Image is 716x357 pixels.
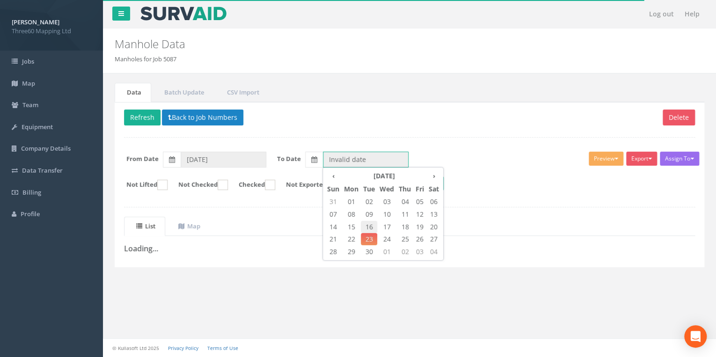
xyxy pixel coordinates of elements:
span: 03 [413,246,426,258]
uib-tab-heading: Map [178,222,200,230]
a: Map [166,217,210,236]
span: Jobs [22,57,34,66]
span: 01 [377,246,396,258]
span: 09 [361,208,377,220]
a: Privacy Policy [168,345,198,351]
label: Not Checked [169,180,228,190]
label: Not Lifted [117,180,168,190]
label: Not Exported [277,180,337,190]
label: Checked [229,180,275,190]
span: 06 [426,196,441,208]
span: 01 [342,196,361,208]
span: Data Transfer [22,166,63,175]
span: 02 [396,246,413,258]
span: 23 [361,233,377,245]
span: 22 [342,233,361,245]
th: Fri [413,182,426,196]
span: 29 [342,246,361,258]
th: Tue [361,182,377,196]
div: Open Intercom Messenger [684,325,707,348]
button: Refresh [124,109,161,125]
span: 10 [377,208,396,220]
span: 14 [325,221,342,233]
span: 27 [426,233,441,245]
span: 30 [361,246,377,258]
th: Wed [377,182,396,196]
button: Back to Job Numbers [162,109,243,125]
span: 08 [342,208,361,220]
span: 28 [325,246,342,258]
h3: Loading... [124,245,695,253]
li: Manholes for Job 5087 [115,55,176,64]
button: Export [626,152,657,166]
span: 02 [361,196,377,208]
span: 15 [342,221,361,233]
span: 24 [377,233,396,245]
span: Billing [22,188,41,197]
span: 16 [361,221,377,233]
a: Batch Update [152,83,214,102]
th: Mon [342,182,361,196]
a: Terms of Use [207,345,238,351]
span: 11 [396,208,413,220]
span: 05 [413,196,426,208]
input: To Date [323,152,409,168]
strong: [PERSON_NAME] [12,18,59,26]
span: 04 [426,246,441,258]
a: CSV Import [215,83,269,102]
span: 17 [377,221,396,233]
th: ‹ [325,169,342,182]
span: 20 [426,221,441,233]
span: Company Details [21,144,71,153]
uib-tab-heading: List [136,222,155,230]
span: Three60 Mapping Ltd [12,27,91,36]
th: Sun [325,182,342,196]
span: 04 [396,196,413,208]
a: List [124,217,165,236]
button: Delete [663,109,695,125]
span: 13 [426,208,441,220]
button: Assign To [660,152,699,166]
span: 19 [413,221,426,233]
span: Team [22,101,38,109]
th: Thu [396,182,413,196]
span: 21 [325,233,342,245]
th: [DATE] [342,169,426,182]
span: 26 [413,233,426,245]
span: 03 [377,196,396,208]
span: Map [22,79,35,87]
span: Profile [21,210,40,218]
span: 12 [413,208,426,220]
label: From Date [126,154,159,163]
span: Equipment [22,123,53,131]
input: From Date [181,152,266,168]
th: Sat [426,182,441,196]
span: 25 [396,233,413,245]
small: © Kullasoft Ltd 2025 [112,345,159,351]
h2: Manhole Data [115,38,604,50]
span: 18 [396,221,413,233]
a: [PERSON_NAME] Three60 Mapping Ltd [12,15,91,35]
th: › [426,169,441,182]
span: 07 [325,208,342,220]
span: 31 [325,196,342,208]
a: Data [115,83,151,102]
button: Preview [589,152,623,166]
label: To Date [277,154,301,163]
